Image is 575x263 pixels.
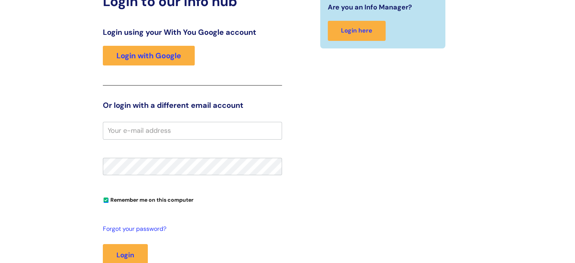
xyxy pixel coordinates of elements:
input: Remember me on this computer [104,198,108,203]
span: Are you an Info Manager? [328,1,412,13]
h3: Login using your With You Google account [103,28,282,37]
h3: Or login with a different email account [103,101,282,110]
label: Remember me on this computer [103,195,194,203]
input: Your e-mail address [103,122,282,139]
a: Login here [328,21,386,41]
a: Forgot your password? [103,224,278,235]
a: Login with Google [103,46,195,65]
div: You can uncheck this option if you're logging in from a shared device [103,193,282,205]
